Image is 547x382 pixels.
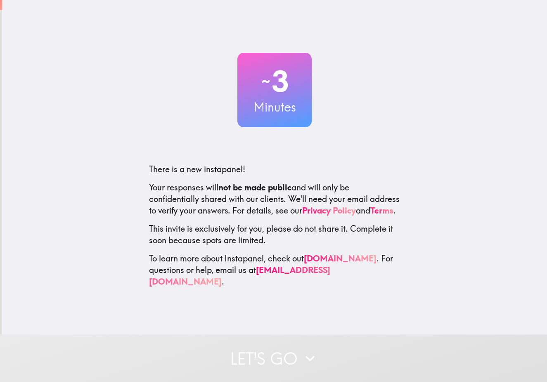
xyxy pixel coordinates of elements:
[260,69,272,94] span: ~
[149,164,245,174] span: There is a new instapanel!
[149,223,400,246] p: This invite is exclusively for you, please do not share it. Complete it soon because spots are li...
[218,182,291,192] b: not be made public
[237,98,312,116] h3: Minutes
[149,265,330,287] a: [EMAIL_ADDRESS][DOMAIN_NAME]
[149,253,400,287] p: To learn more about Instapanel, check out . For questions or help, email us at .
[370,205,393,216] a: Terms
[304,253,377,263] a: [DOMAIN_NAME]
[237,64,312,98] h2: 3
[302,205,356,216] a: Privacy Policy
[149,182,400,216] p: Your responses will and will only be confidentially shared with our clients. We'll need your emai...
